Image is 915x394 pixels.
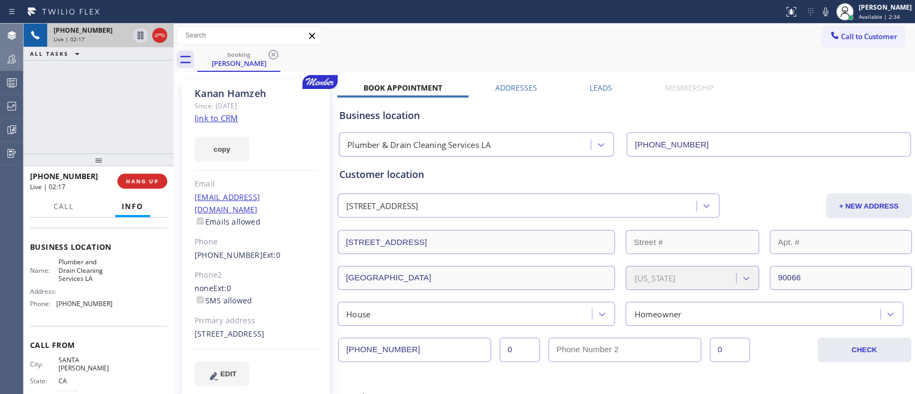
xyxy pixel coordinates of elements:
[54,202,74,211] span: Call
[195,113,238,123] a: link to CRM
[47,196,80,217] button: Call
[30,171,98,181] span: [PHONE_NUMBER]
[195,295,252,306] label: SMS allowed
[195,361,249,386] button: EDIT
[133,28,148,43] button: Hold Customer
[30,50,69,57] span: ALL TASKS
[197,296,204,303] input: SMS allowed
[822,26,904,47] button: Call to Customer
[195,192,260,214] a: [EMAIL_ADDRESS][DOMAIN_NAME]
[197,218,204,225] input: Emails allowed
[195,100,317,112] div: Since: [DATE]
[500,338,540,362] input: Ext.
[30,287,58,295] span: Address:
[195,250,263,260] a: [PHONE_NUMBER]
[195,217,261,227] label: Emails allowed
[346,200,418,212] div: [STREET_ADDRESS]
[126,177,159,185] span: HANG UP
[339,108,910,123] div: Business location
[347,139,491,151] div: Plumber & Drain Cleaning Services LA
[363,83,442,93] label: Book Appointment
[117,174,167,189] button: HANG UP
[30,182,65,191] span: Live | 02:17
[495,83,537,93] label: Addresses
[58,258,112,283] span: Plumber and Drain Cleaning Services LA
[859,13,900,20] span: Available | 2:34
[198,48,279,71] div: Kanan Hamzeh
[58,356,112,373] span: SANTA [PERSON_NAME]
[548,338,701,362] input: Phone Number 2
[54,26,113,35] span: [PHONE_NUMBER]
[627,132,910,157] input: Phone Number
[195,328,317,340] div: [STREET_ADDRESS]
[198,50,279,58] div: booking
[590,83,612,93] label: Leads
[346,308,370,320] div: House
[30,300,56,308] span: Phone:
[634,308,681,320] div: Homeowner
[665,83,713,93] label: Membership
[818,4,833,19] button: Mute
[122,202,144,211] span: Info
[54,35,85,43] span: Live | 02:17
[30,360,58,368] span: City:
[710,338,750,362] input: Ext. 2
[30,340,167,350] span: Call From
[195,315,317,327] div: Primary address
[195,178,317,190] div: Email
[56,300,113,308] span: [PHONE_NUMBER]
[263,250,280,260] span: Ext: 0
[339,167,910,182] div: Customer location
[817,338,911,362] button: CHECK
[195,236,317,248] div: Phone
[30,242,167,252] span: Business location
[770,230,912,254] input: Apt. #
[30,266,58,274] span: Name:
[213,283,231,293] span: Ext: 0
[195,283,317,307] div: none
[195,269,317,281] div: Phone2
[177,27,321,44] input: Search
[626,230,759,254] input: Street #
[338,338,491,362] input: Phone Number
[195,137,249,161] button: copy
[826,194,912,218] button: + NEW ADDRESS
[338,266,615,290] input: City
[24,47,90,60] button: ALL TASKS
[195,87,317,100] div: Kanan Hamzeh
[338,230,615,254] input: Address
[770,266,912,290] input: ZIP
[115,196,150,217] button: Info
[220,370,236,378] span: EDIT
[58,377,112,385] span: CA
[30,377,58,385] span: State:
[198,58,279,68] div: [PERSON_NAME]
[841,32,897,41] span: Call to Customer
[859,3,912,12] div: [PERSON_NAME]
[152,28,167,43] button: Hang up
